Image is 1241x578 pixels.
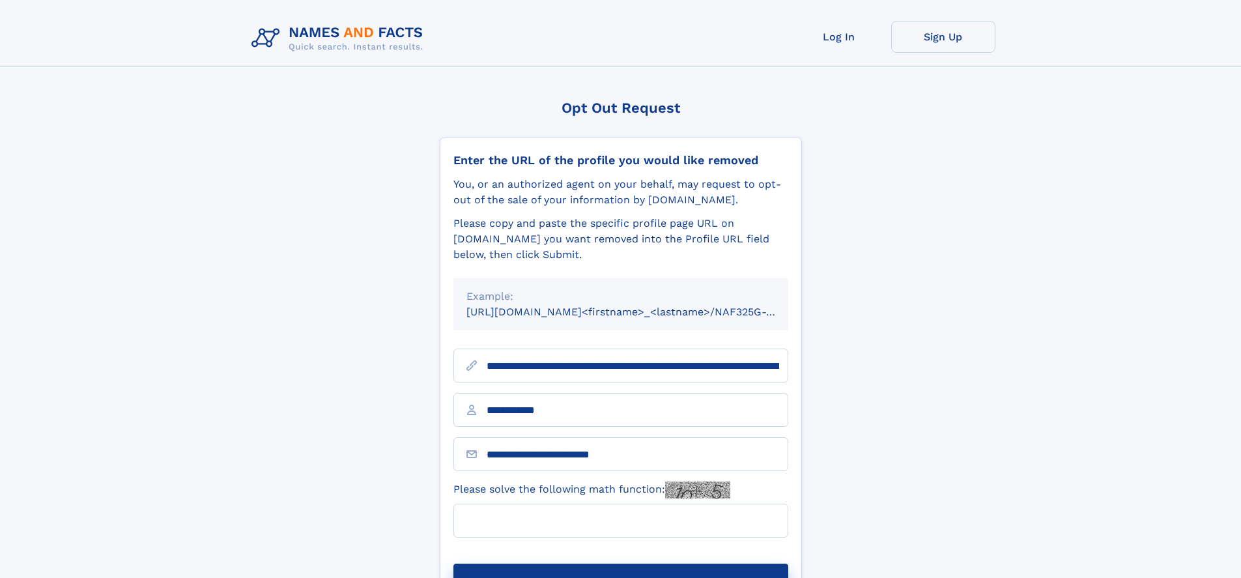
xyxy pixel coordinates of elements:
[787,21,891,53] a: Log In
[466,289,775,304] div: Example:
[440,100,802,116] div: Opt Out Request
[891,21,995,53] a: Sign Up
[453,482,730,499] label: Please solve the following math function:
[466,306,813,318] small: [URL][DOMAIN_NAME]<firstname>_<lastname>/NAF325G-xxxxxxxx
[453,177,788,208] div: You, or an authorized agent on your behalf, may request to opt-out of the sale of your informatio...
[453,216,788,263] div: Please copy and paste the specific profile page URL on [DOMAIN_NAME] you want removed into the Pr...
[453,153,788,167] div: Enter the URL of the profile you would like removed
[246,21,434,56] img: Logo Names and Facts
